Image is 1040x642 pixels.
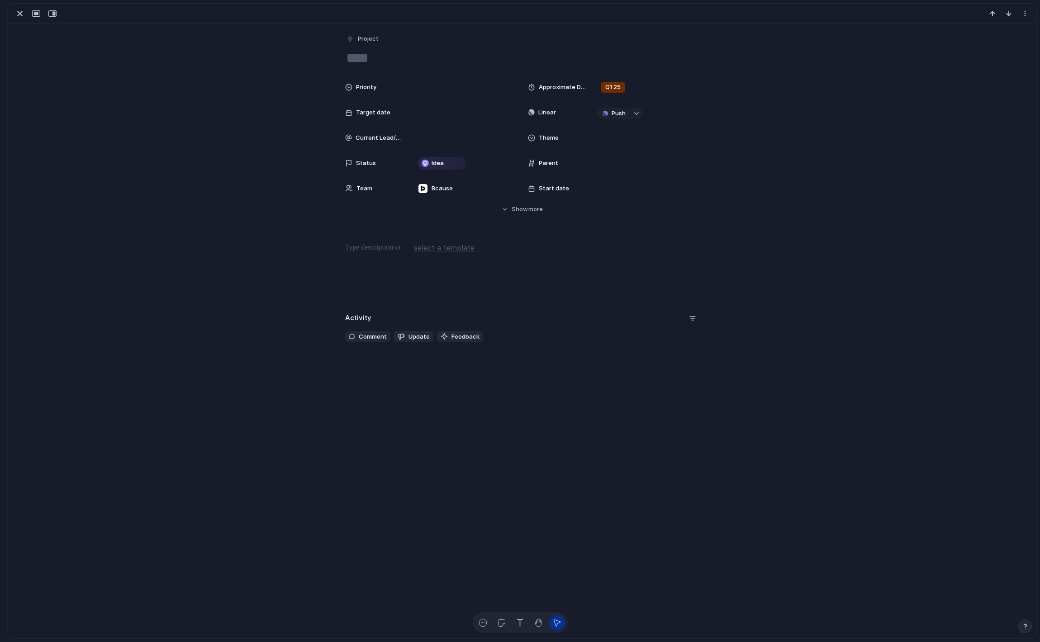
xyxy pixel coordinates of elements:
[605,83,621,92] span: Q1 25
[413,241,476,255] button: select a template
[612,109,626,118] span: Push
[451,332,480,341] span: Feedback
[408,332,430,341] span: Update
[597,108,630,119] button: Push
[359,332,387,341] span: Comment
[394,331,433,343] button: Update
[512,205,528,214] span: Show
[356,133,403,142] span: Current Lead/Main Responsible
[356,159,376,168] span: Status
[345,201,700,217] button: Showmore
[345,313,371,323] h2: Activity
[538,108,556,117] span: Linear
[345,331,390,343] button: Comment
[414,242,475,253] span: select a template
[539,133,559,142] span: Theme
[344,33,381,46] button: Project
[358,34,379,43] span: Project
[539,184,569,193] span: Start date
[539,159,558,168] span: Parent
[356,83,376,92] span: Priority
[437,331,483,343] button: Feedback
[528,205,543,214] span: more
[432,159,444,168] span: Idea
[356,108,390,117] span: Target date
[539,83,586,92] span: Approximate Delivery Time
[356,184,372,193] span: Team
[432,184,453,193] span: Bcause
